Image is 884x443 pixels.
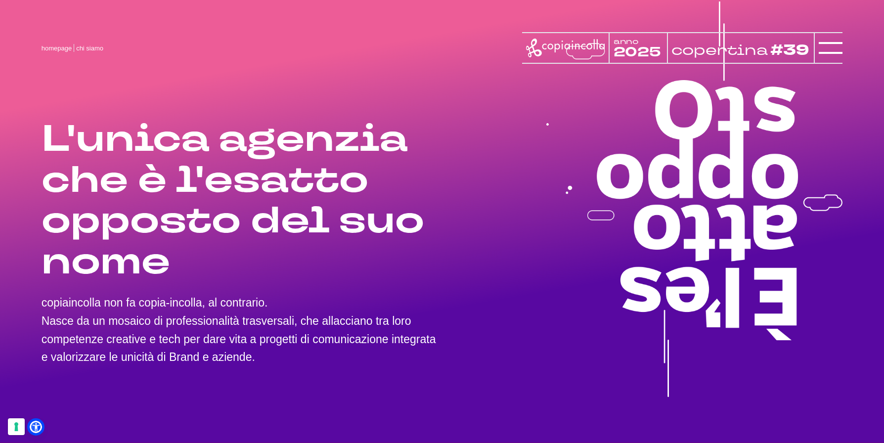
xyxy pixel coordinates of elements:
tspan: anno [614,36,639,46]
button: Le tue preferenze relative al consenso per le tecnologie di tracciamento [8,418,25,435]
img: copiaincolla è l'esatto opposto [546,1,842,397]
tspan: 2025 [614,43,662,62]
a: Open Accessibility Menu [30,421,42,433]
tspan: copertina [671,40,768,59]
h1: L'unica agenzia che è l'esatto opposto del suo nome [42,119,442,282]
a: homepage [42,44,72,52]
p: copiaincolla non fa copia-incolla, al contrario. Nasce da un mosaico di professionalità trasversa... [42,294,442,366]
tspan: #39 [771,40,810,61]
span: chi siamo [76,44,103,52]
